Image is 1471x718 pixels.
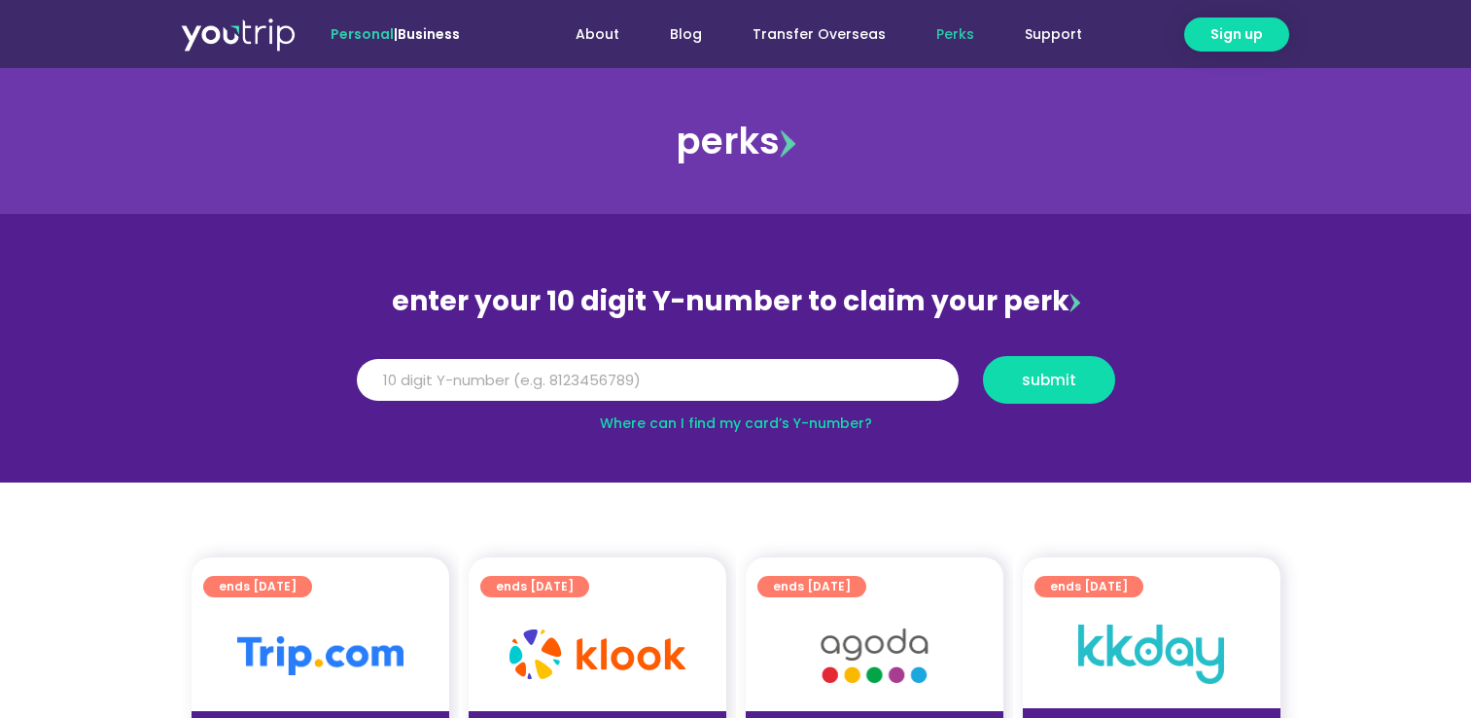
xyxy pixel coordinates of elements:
span: ends [DATE] [773,576,851,597]
button: submit [983,356,1115,404]
a: Where can I find my card’s Y-number? [600,413,872,433]
div: enter your 10 digit Y-number to claim your perk [347,276,1125,327]
span: submit [1022,373,1076,387]
a: Perks [911,17,999,53]
a: Transfer Overseas [727,17,911,53]
span: ends [DATE] [496,576,574,597]
form: Y Number [357,356,1115,418]
a: Business [398,24,460,44]
a: Sign up [1184,18,1289,52]
nav: Menu [512,17,1107,53]
span: Sign up [1210,24,1263,45]
input: 10 digit Y-number (e.g. 8123456789) [357,359,959,402]
span: Personal [331,24,394,44]
span: | [331,24,460,44]
a: ends [DATE] [757,576,866,597]
a: ends [DATE] [480,576,589,597]
span: ends [DATE] [219,576,297,597]
a: ends [DATE] [1034,576,1143,597]
a: Blog [645,17,727,53]
a: About [550,17,645,53]
span: ends [DATE] [1050,576,1128,597]
a: ends [DATE] [203,576,312,597]
a: Support [999,17,1107,53]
